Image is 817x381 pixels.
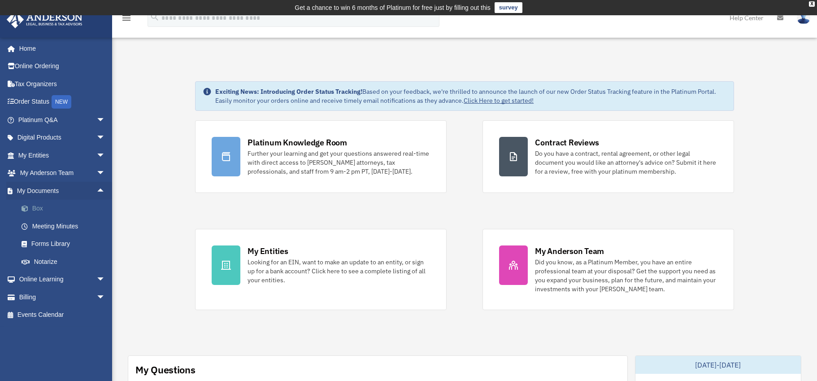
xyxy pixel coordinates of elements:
[195,229,447,310] a: My Entities Looking for an EIN, want to make an update to an entity, or sign up for a bank accoun...
[13,200,119,218] a: Box
[6,164,119,182] a: My Anderson Teamarrow_drop_down
[121,13,132,23] i: menu
[13,253,119,271] a: Notarize
[535,137,599,148] div: Contract Reviews
[6,288,119,306] a: Billingarrow_drop_down
[96,164,114,183] span: arrow_drop_down
[4,11,85,28] img: Anderson Advisors Platinum Portal
[121,16,132,23] a: menu
[6,111,119,129] a: Platinum Q&Aarrow_drop_down
[215,87,726,105] div: Based on your feedback, we're thrilled to announce the launch of our new Order Status Tracking fe...
[96,146,114,165] span: arrow_drop_down
[6,271,119,289] a: Online Learningarrow_drop_down
[6,182,119,200] a: My Documentsarrow_drop_up
[13,235,119,253] a: Forms Library
[6,75,119,93] a: Tax Organizers
[248,245,288,257] div: My Entities
[96,129,114,147] span: arrow_drop_down
[535,149,717,176] div: Do you have a contract, rental agreement, or other legal document you would like an attorney's ad...
[195,120,447,193] a: Platinum Knowledge Room Further your learning and get your questions answered real-time with dire...
[6,39,114,57] a: Home
[248,137,347,148] div: Platinum Knowledge Room
[535,258,717,293] div: Did you know, as a Platinum Member, you have an entire professional team at your disposal? Get th...
[248,149,430,176] div: Further your learning and get your questions answered real-time with direct access to [PERSON_NAM...
[135,363,196,377] div: My Questions
[96,182,114,200] span: arrow_drop_up
[809,1,815,7] div: close
[13,217,119,235] a: Meeting Minutes
[6,306,119,324] a: Events Calendar
[96,111,114,129] span: arrow_drop_down
[482,120,734,193] a: Contract Reviews Do you have a contract, rental agreement, or other legal document you would like...
[6,129,119,147] a: Digital Productsarrow_drop_down
[52,95,71,109] div: NEW
[150,12,160,22] i: search
[295,2,491,13] div: Get a chance to win 6 months of Platinum for free just by filling out this
[215,88,362,96] strong: Exciting News: Introducing Order Status Tracking!
[797,11,810,24] img: User Pic
[96,271,114,289] span: arrow_drop_down
[96,288,114,307] span: arrow_drop_down
[535,245,604,257] div: My Anderson Team
[635,356,801,374] div: [DATE]-[DATE]
[6,146,119,164] a: My Entitiesarrow_drop_down
[495,2,522,13] a: survey
[6,93,119,111] a: Order StatusNEW
[6,57,119,75] a: Online Ordering
[248,258,430,285] div: Looking for an EIN, want to make an update to an entity, or sign up for a bank account? Click her...
[464,96,534,105] a: Click Here to get started!
[482,229,734,310] a: My Anderson Team Did you know, as a Platinum Member, you have an entire professional team at your...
